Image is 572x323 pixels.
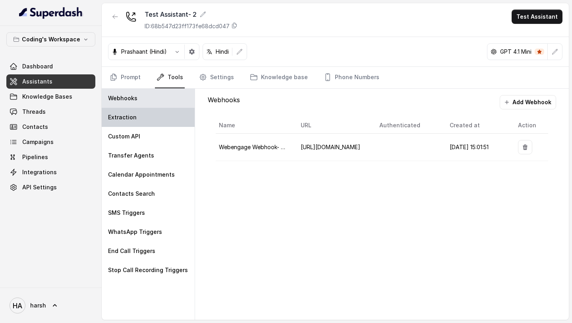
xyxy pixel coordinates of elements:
[6,120,95,134] a: Contacts
[22,168,57,176] span: Integrations
[216,48,229,56] p: Hindi
[500,95,556,109] button: Add Webhook
[22,183,57,191] span: API Settings
[216,117,294,134] th: Name
[30,302,46,309] span: harsh
[6,32,95,47] button: Coding's Workspace
[500,48,531,56] p: GPT 4.1 Mini
[6,165,95,179] a: Integrations
[294,117,373,134] th: URL
[219,144,308,150] span: Webengage Webhook- Whatsapp
[248,67,309,88] a: Knowledge base
[19,6,83,19] img: light.svg
[22,93,72,101] span: Knowledge Bases
[22,62,53,70] span: Dashboard
[108,190,155,198] p: Contacts Search
[108,67,142,88] a: Prompt
[108,228,162,236] p: WhatsApp Triggers
[145,10,238,19] div: Test Assistant- 2
[22,138,54,146] span: Campaigns
[6,74,95,89] a: Assistants
[443,117,511,134] th: Created at
[13,302,22,310] text: HA
[22,123,48,131] span: Contacts
[108,132,140,140] p: Custom API
[121,48,167,56] p: Prashaant (Hindi)
[450,144,489,150] span: [DATE] 15:01:51
[145,22,230,30] p: ID: 68b547d23ff173fe68dcd047
[22,78,52,86] span: Assistants
[6,135,95,149] a: Campaigns
[373,117,444,134] th: Authenticated
[22,35,80,44] p: Coding's Workspace
[491,49,497,55] svg: openai logo
[108,266,188,274] p: Stop Call Recording Triggers
[108,94,137,102] p: Webhooks
[108,113,137,121] p: Extraction
[108,67,562,88] nav: Tabs
[6,180,95,195] a: API Settings
[6,150,95,164] a: Pipelines
[108,152,154,160] p: Transfer Agents
[6,294,95,317] a: harsh
[301,144,360,150] span: [URL][DOMAIN_NAME]
[108,247,155,255] p: End Call Triggers
[6,105,95,119] a: Threads
[512,117,548,134] th: Action
[22,153,48,161] span: Pipelines
[6,59,95,74] a: Dashboard
[22,108,46,116] span: Threads
[108,171,175,179] p: Calendar Appointments
[512,10,562,24] button: Test Assistant
[197,67,236,88] a: Settings
[322,67,381,88] a: Phone Numbers
[208,95,240,109] p: Webhooks
[6,90,95,104] a: Knowledge Bases
[155,67,185,88] a: Tools
[108,209,145,217] p: SMS Triggers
